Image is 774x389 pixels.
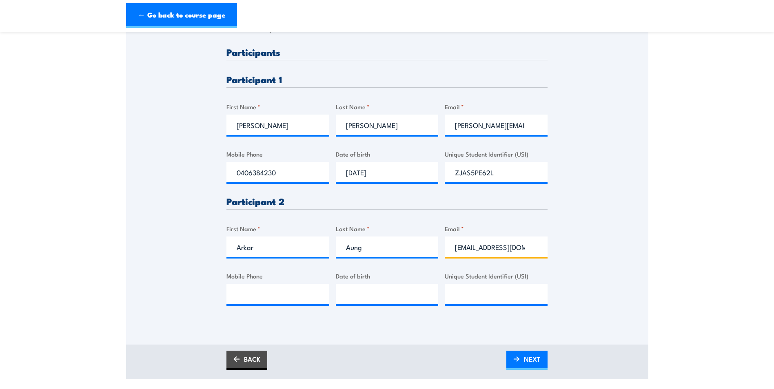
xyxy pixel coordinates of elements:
label: Last Name [336,224,439,233]
label: Email [445,102,548,111]
label: Unique Student Identifier (USI) [445,149,548,159]
a: ← Go back to course page [126,3,237,28]
label: Email [445,224,548,233]
label: First Name [226,102,329,111]
a: NEXT [506,351,548,370]
label: Mobile Phone [226,271,329,281]
label: Date of birth [336,271,439,281]
h3: Participant 1 [226,75,548,84]
label: Last Name [336,102,439,111]
label: Mobile Phone [226,149,329,159]
a: BACK [226,351,267,370]
h3: Participants [226,47,548,57]
label: Unique Student Identifier (USI) [445,271,548,281]
h3: Participant 2 [226,197,548,206]
label: Date of birth [336,149,439,159]
span: NEXT [524,348,541,370]
label: First Name [226,224,329,233]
